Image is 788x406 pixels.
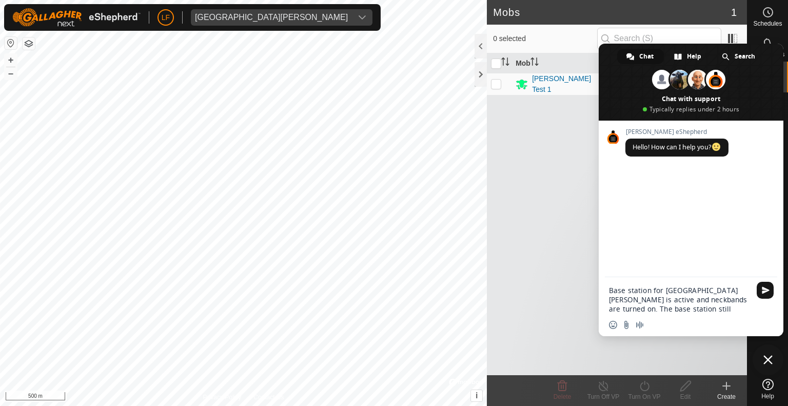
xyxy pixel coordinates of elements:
div: [GEOGRAPHIC_DATA][PERSON_NAME] [195,13,348,22]
p-sorticon: Activate to sort [530,59,539,67]
div: Turn On VP [624,392,665,401]
button: i [471,390,482,401]
div: Chat [617,49,664,64]
button: – [5,67,17,80]
span: Insert an emoji [609,321,617,329]
th: Mob [511,53,606,73]
span: Schedules [753,21,782,27]
span: [PERSON_NAME] eShepherd [625,128,728,136]
div: Close chat [753,344,783,375]
span: LF [162,12,170,23]
div: dropdown trigger [352,9,372,26]
span: Help [761,393,774,399]
span: 1 [731,5,737,20]
div: Turn Off VP [583,392,624,401]
span: Delete [554,393,572,400]
input: Search (S) [597,28,721,49]
a: Privacy Policy [203,393,242,402]
div: [PERSON_NAME] Test 1 [532,73,602,95]
button: Map Layers [23,37,35,50]
span: Send a file [622,321,631,329]
span: 0 selected [493,33,597,44]
span: Send [757,282,774,299]
h2: Mobs [493,6,731,18]
span: Hello! How can I help you? [633,143,721,151]
a: Help [747,375,788,403]
span: Search [735,49,755,64]
textarea: Compose your message... [609,286,751,314]
span: East Wendland [191,9,352,26]
p-sorticon: Activate to sort [501,59,509,67]
div: Search [713,49,765,64]
div: Edit [665,392,706,401]
span: Help [687,49,701,64]
button: + [5,54,17,66]
img: Gallagher Logo [12,8,141,27]
a: Contact Us [253,393,284,402]
button: Reset Map [5,37,17,49]
span: i [476,391,478,400]
span: Chat [639,49,654,64]
div: Create [706,392,747,401]
div: Help [665,49,712,64]
span: Audio message [636,321,644,329]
